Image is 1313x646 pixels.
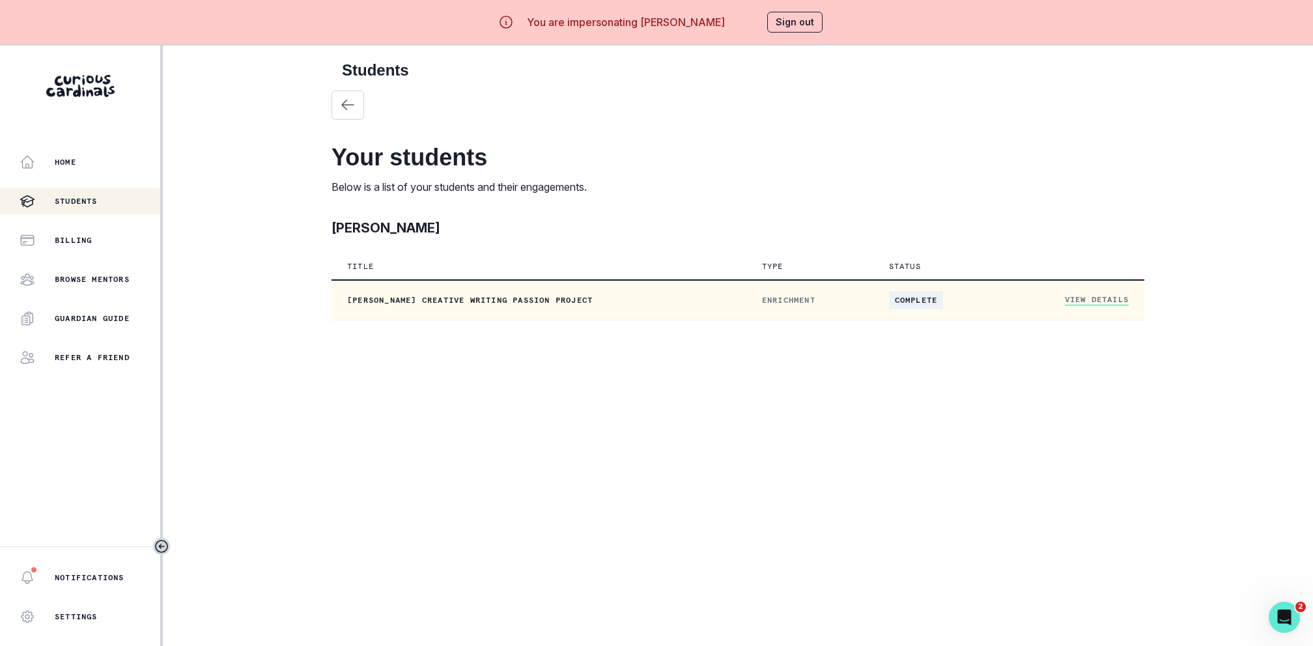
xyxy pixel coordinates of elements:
iframe: Intercom live chat [1269,602,1300,633]
p: Type [762,261,784,272]
p: Home [55,157,76,167]
p: [PERSON_NAME] Creative Writing Passion Project [347,295,731,305]
img: Curious Cardinals Logo [46,75,115,97]
p: Notifications [55,572,124,583]
button: Sign out [767,12,823,33]
p: ENRICHMENT [762,295,858,305]
p: You are impersonating [PERSON_NAME] [527,14,725,30]
p: Billing [55,235,92,246]
p: Browse Mentors [55,274,130,285]
button: Toggle sidebar [153,538,170,555]
p: Below is a list of your students and their engagements. [332,179,1144,195]
h2: Students [342,61,1134,80]
p: [PERSON_NAME] [332,218,440,238]
p: Guardian Guide [55,313,130,324]
span: 2 [1295,602,1306,612]
p: Settings [55,611,98,622]
p: Refer a friend [55,352,130,363]
p: Students [55,196,98,206]
h2: Your students [332,143,1144,171]
p: Title [347,261,374,272]
p: Status [889,261,921,272]
a: View Details [1065,294,1129,305]
span: complete [889,291,944,309]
